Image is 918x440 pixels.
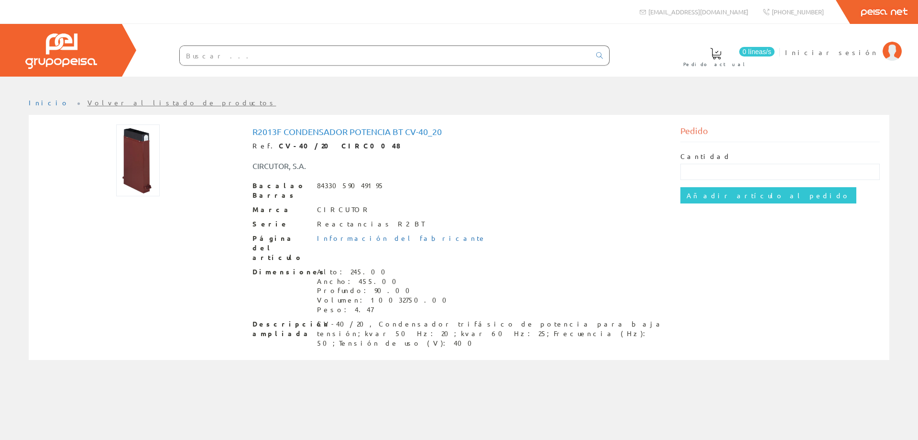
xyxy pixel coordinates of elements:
font: Serie [252,219,289,228]
font: R2013f Condensador Potencia Bt Cv-40_20 [252,126,442,136]
img: Foto artículo R2013f Condensador Potencia Bt Cv-40_20 (91.2x150) [116,124,160,196]
font: CV-40/20, Condensador trifásico de potencia para baja tensión;kvar 50 Hz: 20;kvar 60 Hz: 25;Frecu... [317,319,664,347]
font: 0 líneas/s [743,48,771,56]
font: Reactancias R2 BT [317,219,424,228]
font: [EMAIL_ADDRESS][DOMAIN_NAME] [648,8,748,16]
input: Añadir artículo al pedido [680,187,856,203]
font: Iniciar sesión [785,48,878,56]
font: Pedido [680,125,708,135]
font: Marca [252,205,292,214]
font: CIRCUTOR [317,205,371,214]
font: Dimensiones [252,267,327,276]
font: Bacalao Barras [252,181,306,199]
font: CIRCUTOR, S.A. [252,161,306,170]
img: Grupo Peisa [25,34,97,69]
a: Volver al listado de productos [87,98,276,107]
font: Volumen: 10032750.00 [317,295,452,304]
a: Información del fabricante [317,234,486,242]
font: Peso: 4.47 [317,305,373,314]
font: Cantidad [680,152,731,160]
font: 8433059049195 [317,181,384,190]
a: Iniciar sesión [785,40,902,49]
font: Pedido actual [683,60,748,68]
font: Ancho: 455.00 [317,277,402,285]
font: Descripción ampliada [252,319,330,338]
font: Ref. [252,141,279,150]
font: Página del artículo [252,234,303,261]
a: Inicio [29,98,69,107]
input: Buscar ... [180,46,590,65]
font: Alto: 245.00 [317,267,391,276]
font: [PHONE_NUMBER] [772,8,824,16]
font: CV-40/20 CIRC0048 [279,141,401,150]
font: Profundo: 90.00 [317,286,415,294]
